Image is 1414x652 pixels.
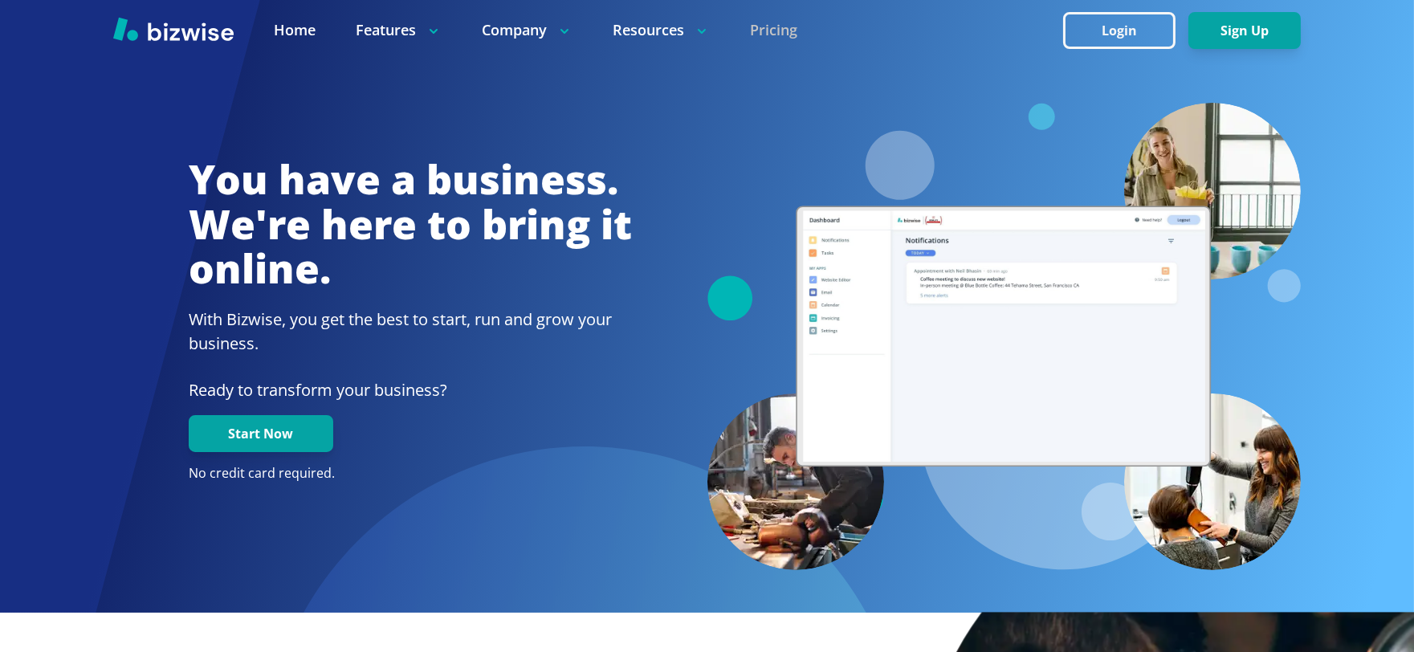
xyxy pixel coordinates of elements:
[613,20,710,40] p: Resources
[750,20,797,40] a: Pricing
[274,20,316,40] a: Home
[189,308,632,356] h2: With Bizwise, you get the best to start, run and grow your business.
[189,415,333,452] button: Start Now
[1188,12,1301,49] button: Sign Up
[189,378,632,402] p: Ready to transform your business?
[113,17,234,41] img: Bizwise Logo
[189,426,333,442] a: Start Now
[482,20,573,40] p: Company
[1188,23,1301,39] a: Sign Up
[1063,12,1176,49] button: Login
[1063,23,1188,39] a: Login
[189,465,632,483] p: No credit card required.
[356,20,442,40] p: Features
[189,157,632,291] h1: You have a business. We're here to bring it online.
